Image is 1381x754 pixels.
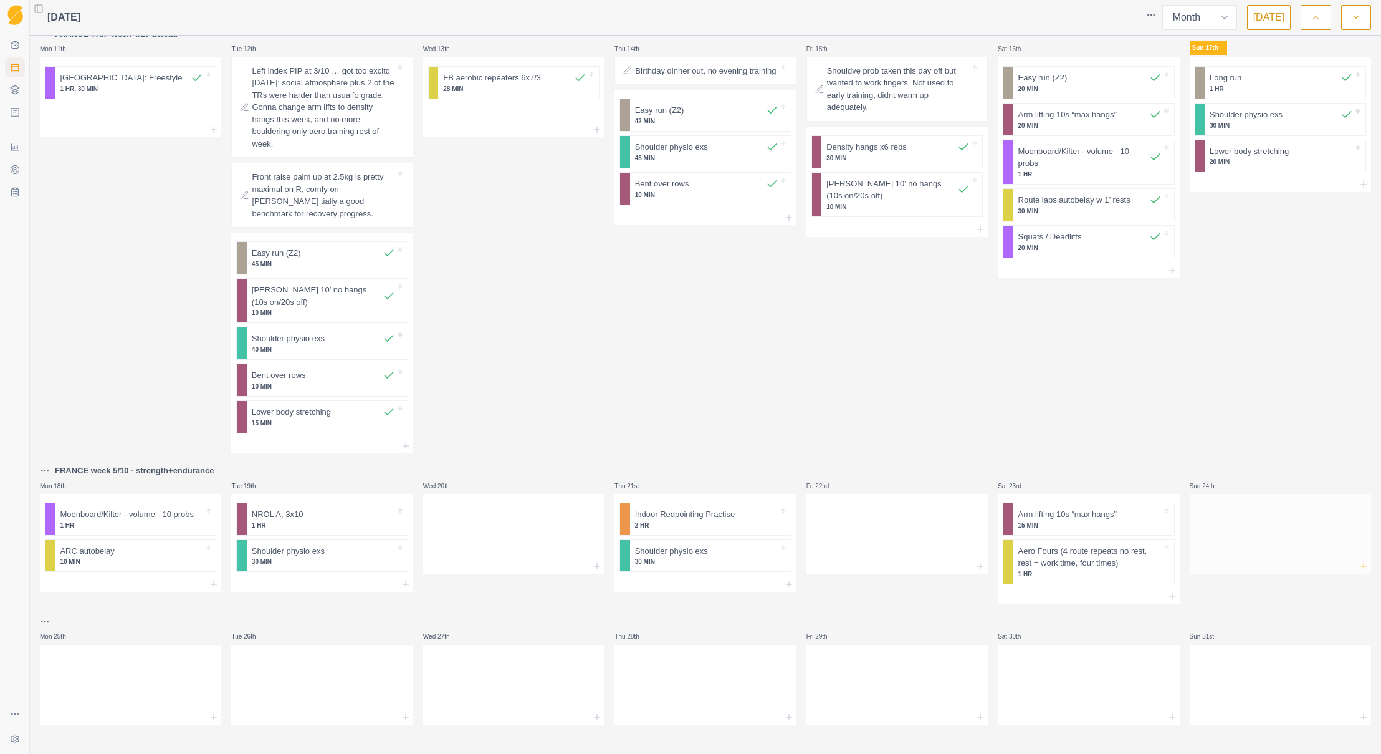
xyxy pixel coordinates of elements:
[252,406,331,418] p: Lower body stretching
[826,202,970,211] p: 10 MIN
[635,557,778,566] p: 30 MIN
[252,345,395,354] p: 40 MIN
[252,259,395,269] p: 45 MIN
[1003,503,1174,536] div: Arm lifting 10s “max hangs”15 MIN
[1003,188,1174,221] div: Route laps autobelay w 1’ rests30 MIN
[428,66,600,99] div: FB aerobic repeaters 6x7/328 MIN
[635,508,735,521] p: Indoor Redpointing Practise
[1003,539,1174,584] div: Aero Fours (4 route repeats no rest, rest = work time, four times)1 HR
[40,481,77,491] p: Mon 18th
[806,481,844,491] p: Fri 22nd
[1210,84,1353,94] p: 1 HR
[635,117,778,126] p: 42 MIN
[423,481,461,491] p: Wed 20th
[252,284,383,308] p: [PERSON_NAME] 10’ no hangs (10s on/20s off)
[1190,481,1227,491] p: Sun 24th
[55,465,214,477] p: FRANCE week 5/10 - strength+endurance
[252,418,395,428] p: 15 MIN
[1210,157,1353,167] p: 20 MIN
[252,521,395,530] p: 1 HR
[443,72,541,84] p: FB aerobic repeaters 6x7/3
[806,44,844,54] p: Fri 15th
[231,632,269,641] p: Tue 26th
[236,539,408,573] div: Shoulder physio exs30 MIN
[811,172,983,217] div: [PERSON_NAME] 10’ no hangs (10s on/20s off)10 MIN
[614,44,652,54] p: Thu 14th
[806,57,988,122] div: Shouldve prob taken this day off but wanted to work fingers. Not used to early training, didnt wa...
[45,539,216,573] div: ARC autobelay10 MIN
[1003,225,1174,258] div: Squats / Deadlifts20 MIN
[1003,103,1174,136] div: Arm lifting 10s “max hangs”20 MIN
[635,545,708,558] p: Shoulder physio exs
[998,632,1035,641] p: Sat 30th
[252,382,395,391] p: 10 MIN
[826,141,907,153] p: Density hangs x6 reps
[236,503,408,536] div: NROL A, 3x101 HR
[619,172,791,205] div: Bent over rows10 MIN
[252,557,395,566] p: 30 MIN
[252,247,301,259] p: Easy run (Z2)
[619,539,791,573] div: Shoulder physio exs30 MIN
[60,508,194,521] p: Moonboard/Kilter - volume - 10 probs
[806,632,844,641] p: Fri 29th
[231,44,269,54] p: Tue 12th
[1018,84,1162,94] p: 20 MIN
[1003,66,1174,99] div: Easy run (Z2)20 MIN
[1195,140,1366,173] div: Lower body stretching20 MIN
[1018,508,1117,521] p: Arm lifting 10s “max hangs”
[1190,632,1227,641] p: Sun 31st
[252,332,325,345] p: Shoulder physio exs
[1018,569,1162,579] p: 1 HR
[1018,121,1162,130] p: 20 MIN
[252,65,394,150] p: Left index PIP at 3/10 … got too excitd [DATE]: social atmosphere plus 2 of the TRs were harder t...
[826,153,970,163] p: 30 MIN
[1018,170,1162,179] p: 1 HR
[635,65,776,77] p: Birthday dinner out, no evening training
[635,521,778,530] p: 2 HR
[635,153,778,163] p: 45 MIN
[1190,41,1227,55] p: Sun 17th
[5,729,25,749] button: Settings
[60,72,182,84] p: [GEOGRAPHIC_DATA]: Freestyle
[614,632,652,641] p: Thu 28th
[252,308,395,317] p: 10 MIN
[1210,109,1283,121] p: Shoulder physio exs
[619,135,791,168] div: Shoulder physio exs45 MIN
[40,44,77,54] p: Mon 11th
[1018,72,1068,84] p: Easy run (Z2)
[1018,194,1130,206] p: Route laps autobelay w 1’ rests
[60,557,203,566] p: 10 MIN
[635,190,778,200] p: 10 MIN
[231,481,269,491] p: Tue 19th
[827,65,970,114] p: Shouldve prob taken this day off but wanted to work fingers. Not used to early training, didnt wa...
[635,104,684,117] p: Easy run (Z2)
[45,66,216,99] div: [GEOGRAPHIC_DATA]: Freestyle1 HR, 30 MIN
[236,241,408,274] div: Easy run (Z2)45 MIN
[1018,521,1162,530] p: 15 MIN
[998,44,1035,54] p: Sat 16th
[1018,206,1162,216] p: 30 MIN
[1195,66,1366,99] div: Long run1 HR
[252,508,303,521] p: NROL A, 3x10
[60,84,203,94] p: 1 HR, 30 MIN
[811,135,983,168] div: Density hangs x6 reps30 MIN
[7,5,23,26] img: Logo
[1210,145,1289,158] p: Lower body stretching
[614,57,796,85] div: Birthday dinner out, no evening training
[1018,109,1117,121] p: Arm lifting 10s “max hangs”
[1195,103,1366,136] div: Shoulder physio exs30 MIN
[635,178,689,190] p: Bent over rows
[1247,5,1291,30] button: [DATE]
[1018,231,1082,243] p: Squats / Deadlifts
[614,481,652,491] p: Thu 21st
[60,521,203,530] p: 1 HR
[252,369,306,382] p: Bent over rows
[998,481,1035,491] p: Sat 23rd
[443,84,586,94] p: 28 MIN
[635,141,708,153] p: Shoulder physio exs
[252,545,325,558] p: Shoulder physio exs
[423,632,461,641] p: Wed 27th
[5,5,25,25] a: Logo
[231,163,413,228] div: Front raise palm up at 2.5kg is pretty maximal on R, comfy on [PERSON_NAME] tially a good benchma...
[40,632,77,641] p: Mon 25th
